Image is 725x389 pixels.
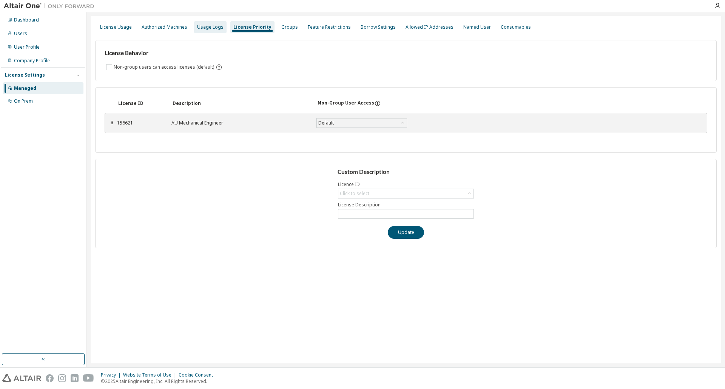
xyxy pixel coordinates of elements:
[14,98,33,104] div: On Prem
[14,44,40,50] div: User Profile
[142,24,187,30] div: Authorized Machines
[338,181,474,188] label: Licence ID
[463,24,491,30] div: Named User
[361,24,396,30] div: Borrow Settings
[406,24,454,30] div: Allowed IP Addresses
[197,24,224,30] div: Usage Logs
[171,120,307,126] div: AU Mechanical Engineer
[233,24,271,30] div: License Priority
[5,72,45,78] div: License Settings
[308,24,351,30] div: Feature Restrictions
[101,378,217,384] p: © 2025 Altair Engineering, Inc. All Rights Reserved.
[83,374,94,382] img: youtube.svg
[14,31,27,37] div: Users
[71,374,79,382] img: linkedin.svg
[58,374,66,382] img: instagram.svg
[340,191,369,197] div: Click to select
[123,372,179,378] div: Website Terms of Use
[388,226,424,239] button: Update
[318,100,374,107] div: Non-Group User Access
[4,2,98,10] img: Altair One
[114,63,216,72] label: Non-group users can access licenses (default)
[338,189,474,198] div: Click to select
[338,168,475,176] h3: Custom Description
[100,24,132,30] div: License Usage
[14,58,50,64] div: Company Profile
[110,120,114,126] div: ⠿
[281,24,298,30] div: Groups
[14,17,39,23] div: Dashboard
[117,120,162,126] div: 156621
[118,100,164,106] div: License ID
[179,372,217,378] div: Cookie Consent
[216,64,222,71] svg: By default any user not assigned to any group can access any license. Turn this setting off to di...
[105,49,221,57] h3: License Behavior
[173,100,309,106] div: Description
[46,374,54,382] img: facebook.svg
[501,24,531,30] div: Consumables
[317,118,407,128] div: Default
[338,202,474,208] label: License Description
[317,119,335,127] div: Default
[14,85,36,91] div: Managed
[2,374,41,382] img: altair_logo.svg
[101,372,123,378] div: Privacy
